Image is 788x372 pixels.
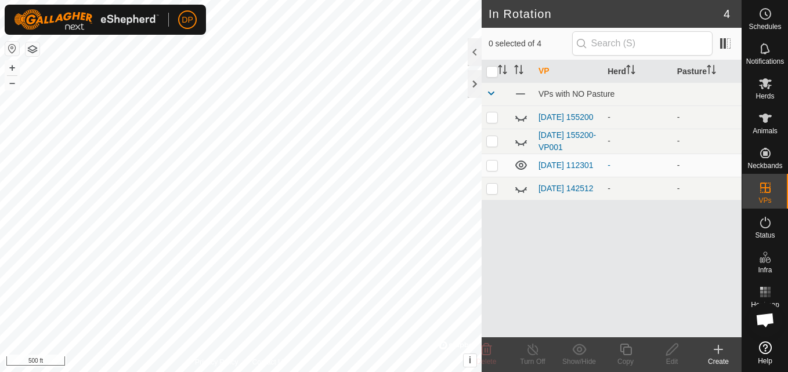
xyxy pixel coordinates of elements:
[758,267,772,273] span: Infra
[514,67,523,76] p-sorticon: Activate to sort
[608,111,667,123] div: -
[753,127,778,134] span: Animals
[182,14,193,26] span: DP
[608,135,667,147] div: -
[742,337,788,369] a: Help
[749,23,781,30] span: Schedules
[695,356,742,367] div: Create
[673,129,742,154] td: -
[14,9,159,30] img: Gallagher Logo
[747,162,782,169] span: Neckbands
[608,183,667,195] div: -
[673,177,742,200] td: -
[751,301,779,308] span: Heatmap
[252,357,287,367] a: Contact Us
[673,105,742,129] td: -
[538,161,594,170] a: [DATE] 112301
[26,42,39,56] button: Map Layers
[5,61,19,75] button: +
[498,67,507,76] p-sorticon: Activate to sort
[673,60,742,83] th: Pasture
[707,67,716,76] p-sorticon: Activate to sort
[476,358,497,366] span: Delete
[572,31,713,56] input: Search (S)
[489,38,572,50] span: 0 selected of 4
[538,112,594,122] a: [DATE] 155200
[758,358,772,364] span: Help
[538,130,596,152] a: [DATE] 155200-VP001
[489,7,724,21] h2: In Rotation
[608,159,667,172] div: -
[626,67,635,76] p-sorticon: Activate to sort
[748,302,783,337] div: Open chat
[5,42,19,56] button: Reset Map
[758,197,771,204] span: VPs
[464,354,476,367] button: i
[673,154,742,177] td: -
[195,357,238,367] a: Privacy Policy
[603,60,672,83] th: Herd
[755,232,775,239] span: Status
[538,89,737,99] div: VPs with NO Pasture
[5,76,19,90] button: –
[538,184,594,193] a: [DATE] 142512
[756,93,774,100] span: Herds
[469,355,471,365] span: i
[649,356,695,367] div: Edit
[724,5,730,23] span: 4
[746,58,784,65] span: Notifications
[602,356,649,367] div: Copy
[534,60,603,83] th: VP
[509,356,556,367] div: Turn Off
[556,356,602,367] div: Show/Hide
